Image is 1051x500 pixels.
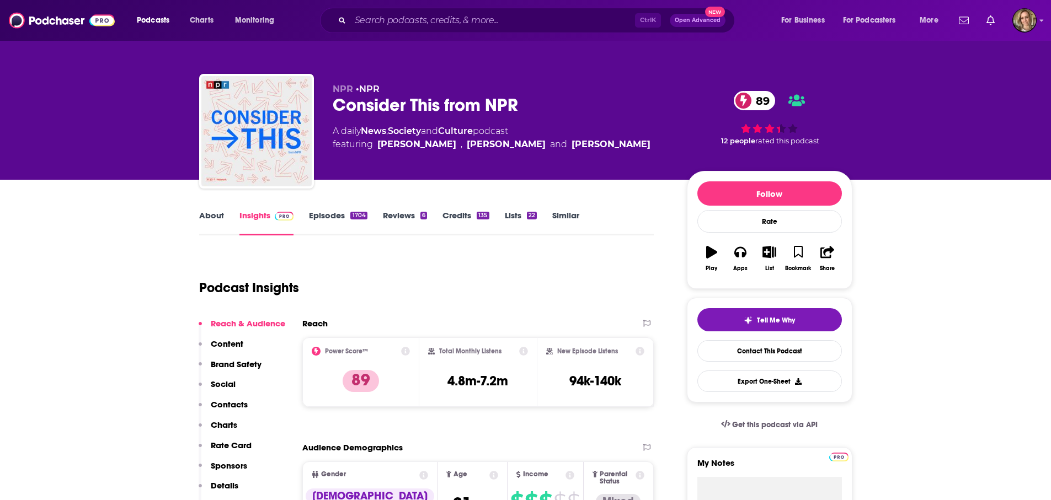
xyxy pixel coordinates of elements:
span: NPR [333,84,353,94]
a: Lists22 [505,210,537,235]
span: • [356,84,380,94]
div: 1704 [350,212,367,219]
button: open menu [773,12,839,29]
span: For Podcasters [843,13,896,28]
span: 12 people [721,137,755,145]
p: Social [211,379,236,389]
a: Show notifications dropdown [954,11,973,30]
button: Show profile menu [1012,8,1037,33]
span: Age [454,471,467,478]
a: Ari Shapiro [572,138,650,151]
button: Bookmark [784,239,813,278]
button: Sponsors [199,460,247,481]
span: and [421,126,438,136]
img: Podchaser Pro [829,453,849,461]
h3: 4.8m-7.2m [447,373,508,389]
div: Play [706,265,717,272]
img: Podchaser Pro [275,212,294,221]
a: Culture [438,126,473,136]
a: Pro website [829,451,849,461]
span: For Business [781,13,825,28]
h2: Total Monthly Listens [439,347,502,355]
span: Charts [190,13,214,28]
a: About [199,210,224,235]
img: Consider This from NPR [201,76,312,186]
button: Brand Safety [199,359,262,379]
div: Bookmark [785,265,811,272]
a: News [361,126,386,136]
a: Society [388,126,421,136]
span: Podcasts [137,13,169,28]
div: Apps [733,265,748,272]
button: tell me why sparkleTell Me Why [697,308,842,331]
a: Episodes1704 [309,210,367,235]
div: 89 12 peoplerated this podcast [687,84,852,152]
span: Gender [321,471,346,478]
a: Contact This Podcast [697,340,842,362]
button: List [755,239,783,278]
p: 89 [343,370,379,392]
p: Rate Card [211,440,252,450]
span: , [386,126,388,136]
span: Tell Me Why [757,316,795,325]
img: tell me why sparkle [744,316,753,325]
a: Show notifications dropdown [982,11,999,30]
div: Search podcasts, credits, & more... [330,8,745,33]
h2: New Episode Listens [557,347,618,355]
span: Income [523,471,548,478]
button: Apps [726,239,755,278]
button: Contacts [199,399,248,420]
img: Podchaser - Follow, Share and Rate Podcasts [9,10,115,31]
span: More [920,13,938,28]
button: Content [199,338,243,359]
span: Logged in as Lauren.Russo [1012,8,1037,33]
span: Open Advanced [675,18,721,23]
div: Rate [697,210,842,233]
button: open menu [912,12,952,29]
button: open menu [227,12,289,29]
span: New [705,7,725,17]
p: Brand Safety [211,359,262,369]
a: 89 [734,91,775,110]
button: Charts [199,420,237,440]
a: Credits135 [442,210,489,235]
p: Charts [211,420,237,430]
a: NPR [359,84,380,94]
label: My Notes [697,458,842,477]
button: Play [697,239,726,278]
button: Open AdvancedNew [670,14,725,27]
a: Similar [552,210,579,235]
span: Monitoring [235,13,274,28]
span: Ctrl K [635,13,661,28]
span: and [550,138,567,151]
h2: Audience Demographics [302,442,403,453]
button: Export One-Sheet [697,370,842,392]
div: 22 [527,212,537,219]
div: [PERSON_NAME] [467,138,546,151]
span: 89 [745,91,775,110]
a: Charts [183,12,220,29]
h3: 94k-140k [569,373,621,389]
div: 135 [477,212,489,219]
a: Reviews6 [383,210,427,235]
span: featuring [333,138,650,151]
div: A daily podcast [333,125,650,151]
p: Details [211,480,238,491]
a: InsightsPodchaser Pro [239,210,294,235]
span: , [461,138,462,151]
button: open menu [129,12,184,29]
button: open menu [836,12,912,29]
div: Share [820,265,835,272]
p: Reach & Audience [211,318,285,329]
span: Parental Status [600,471,634,485]
button: Reach & Audience [199,318,285,338]
button: Share [813,239,841,278]
a: Kelly McEvers [377,138,456,151]
div: List [765,265,774,272]
span: rated this podcast [755,137,819,145]
span: Get this podcast via API [732,420,818,429]
h2: Power Score™ [325,347,368,355]
button: Follow [697,181,842,206]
